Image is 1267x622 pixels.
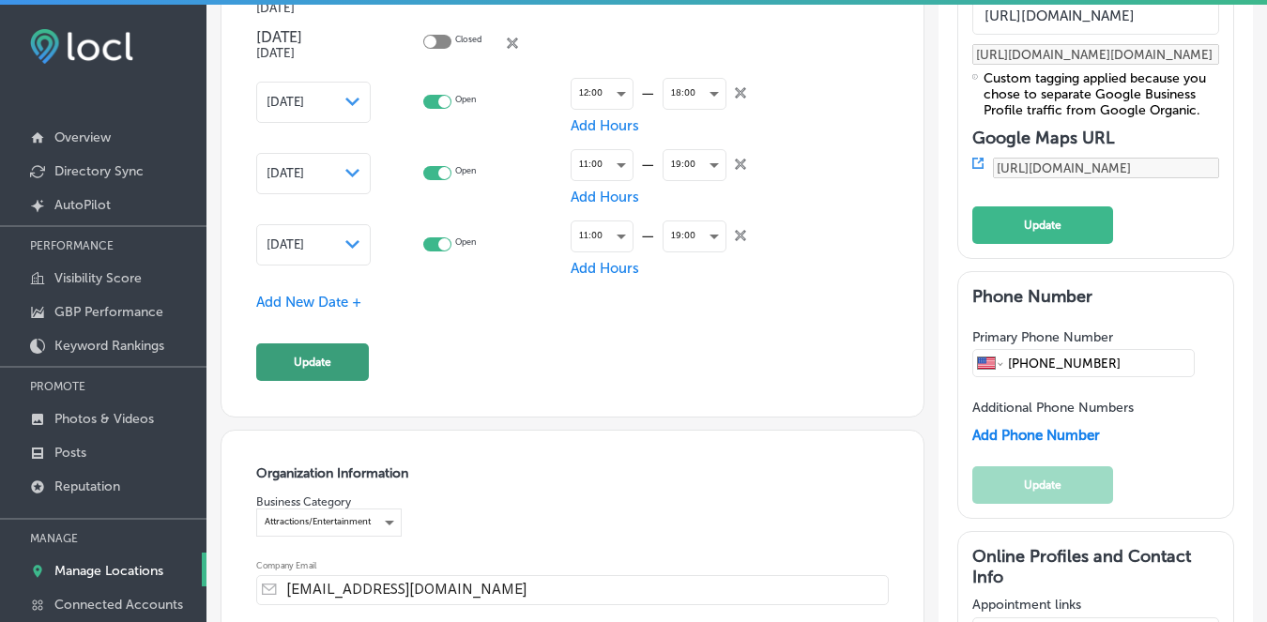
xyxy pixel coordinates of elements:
[54,478,120,494] p: Reputation
[455,35,481,53] p: Closed
[972,329,1113,345] label: Primary Phone Number
[972,400,1134,416] label: Additional Phone Numbers
[571,260,639,277] span: Add Hours
[571,189,639,205] span: Add Hours
[54,411,154,427] p: Photos & Videos
[267,237,304,251] span: [DATE]
[633,227,663,245] div: —
[572,152,633,177] div: 11:00
[54,338,164,354] p: Keyword Rankings
[54,197,111,213] p: AutoPilot
[633,156,663,174] div: —
[256,1,371,15] h5: [DATE]
[256,495,888,508] p: Business Category
[972,597,1219,613] label: Appointment links
[54,445,86,461] p: Posts
[54,597,183,613] p: Connected Accounts
[572,81,633,106] div: 12:00
[972,427,1100,444] span: Add Phone Number
[633,84,663,102] div: —
[257,509,401,535] div: Attractions/Entertainment
[984,70,1219,118] div: Custom tagging applied because you chose to separate Google Business Profile traffic from Google ...
[664,223,725,249] div: 19:00
[664,152,725,177] div: 19:00
[267,166,304,180] span: [DATE]
[54,304,163,320] p: GBP Performance
[455,95,476,109] p: Open
[571,117,639,134] span: Add Hours
[267,95,304,109] span: [DATE]
[54,163,144,179] p: Directory Sync
[972,466,1113,504] button: Update
[455,166,476,180] p: Open
[1006,350,1189,377] input: Phone number
[256,294,361,311] span: Add New Date +
[972,286,1219,307] h3: Phone Number
[256,28,371,46] h4: [DATE]
[54,270,142,286] p: Visibility Score
[256,465,888,481] h3: Organization Information
[455,237,476,251] p: Open
[54,563,163,579] p: Manage Locations
[972,128,1219,148] h3: Google Maps URL
[54,129,111,145] p: Overview
[664,81,725,106] div: 18:00
[30,29,133,64] img: fda3e92497d09a02dc62c9cd864e3231.png
[572,223,633,249] div: 11:00
[972,546,1219,587] h3: Online Profiles and Contact Info
[256,561,317,569] label: Company Email
[972,206,1113,244] button: Update
[256,46,371,60] h5: [DATE]
[256,343,369,381] button: Update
